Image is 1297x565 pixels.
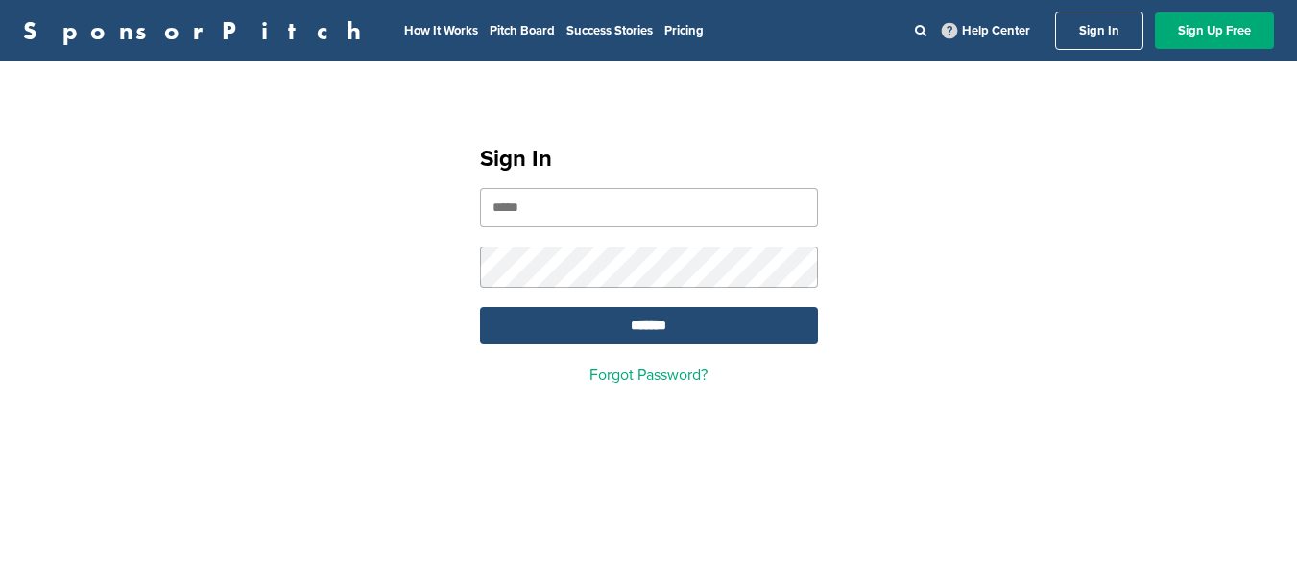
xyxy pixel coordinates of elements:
[480,142,818,177] h1: Sign In
[1155,12,1274,49] a: Sign Up Free
[664,23,704,38] a: Pricing
[23,18,373,43] a: SponsorPitch
[589,365,708,385] a: Forgot Password?
[1055,12,1143,50] a: Sign In
[404,23,478,38] a: How It Works
[566,23,653,38] a: Success Stories
[490,23,555,38] a: Pitch Board
[938,19,1034,42] a: Help Center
